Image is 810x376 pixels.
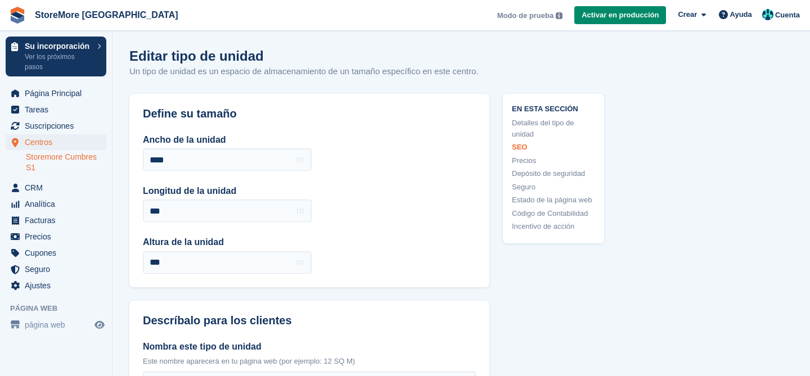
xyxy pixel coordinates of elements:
a: menu [6,134,106,150]
a: Detalles del tipo de unidad [512,117,595,139]
span: Tareas [25,102,92,117]
p: Su incorporación [25,42,92,50]
a: StoreMore [GEOGRAPHIC_DATA] [30,6,183,24]
span: Cupones [25,245,92,261]
p: Ver los próximos pasos [25,52,92,72]
span: Ajustes [25,278,92,293]
a: menu [6,261,106,277]
a: Su incorporación Ver los próximos pasos [6,37,106,76]
img: icon-info-grey-7440780725fd019a000dd9b08b2336e03edf1995a4989e88bcd33f0948082b44.svg [556,12,562,19]
a: SEO [512,142,595,153]
h2: Descríbalo para los clientes [143,314,476,327]
a: menu [6,229,106,244]
span: Centros [25,134,92,150]
a: Vista previa de la tienda [93,318,106,332]
span: Modo de prueba [497,10,553,21]
a: menu [6,102,106,117]
label: Ancho de la unidad [143,133,312,147]
a: Precios [512,155,595,166]
img: Maria Vela Padilla [762,9,773,20]
a: menu [6,245,106,261]
span: Precios [25,229,92,244]
span: Crear [678,9,697,20]
a: menu [6,85,106,101]
span: Analítica [25,196,92,212]
label: Longitud de la unidad [143,184,312,198]
span: Seguro [25,261,92,277]
p: Este nombre aparecerá en tu página web (por ejemplo: 12 SQ M) [143,356,476,367]
span: Activar en producción [582,10,659,21]
a: Estado de la página web [512,194,595,206]
a: menu [6,118,106,134]
a: Activar en producción [574,6,666,25]
a: menu [6,196,106,212]
label: Altura de la unidad [143,235,312,249]
a: Seguro [512,182,595,193]
p: Un tipo de unidad es un espacio de almacenamiento de un tamaño específico en este centro. [129,65,478,78]
span: página web [25,317,92,333]
span: CRM [25,180,92,196]
a: Código de Contabilidad [512,208,595,219]
a: menu [6,180,106,196]
a: menú [6,317,106,333]
span: Facturas [25,212,92,228]
label: Nombra este tipo de unidad [143,340,476,354]
a: menu [6,212,106,228]
span: Página Principal [25,85,92,101]
span: En esta sección [512,103,595,114]
span: Ayuda [730,9,752,20]
a: Storemore Cumbres S1 [26,152,106,173]
span: Cuenta [775,10,800,21]
a: Depósito de seguridad [512,168,595,179]
a: Incentivo de acción [512,221,595,232]
a: menu [6,278,106,293]
h2: Define su tamaño [143,107,476,120]
span: Página web [10,303,112,314]
img: stora-icon-8386f47178a22dfd0bd8f6a31ec36ba5ce8667c1dd55bd0f319d3a0aa187defe.svg [9,7,26,24]
span: Suscripciones [25,118,92,134]
h1: Editar tipo de unidad [129,48,478,64]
